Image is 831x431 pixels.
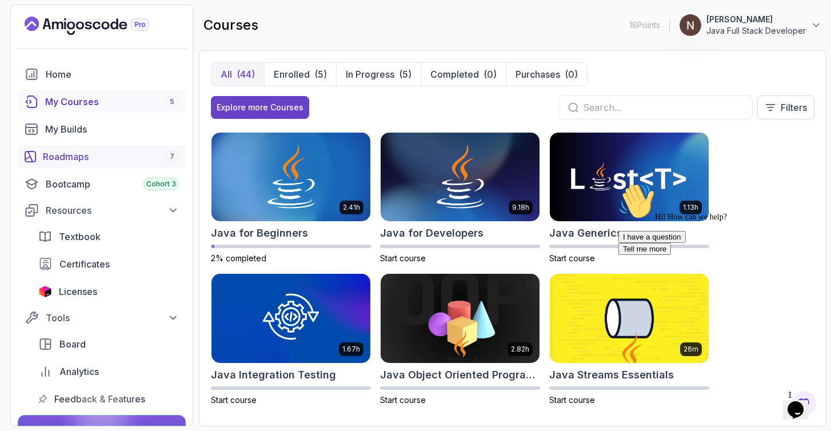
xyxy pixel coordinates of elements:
[629,19,660,31] p: 18 Points
[757,95,814,119] button: Filters
[237,67,255,81] div: (44)
[59,285,97,298] span: Licenses
[5,53,72,65] button: I have a question
[211,225,308,241] h2: Java for Beginners
[5,5,210,77] div: 👋Hi! How can we help?I have a questionTell me more
[146,179,176,189] span: Cohort 3
[380,253,426,263] span: Start course
[18,308,186,328] button: Tools
[381,274,540,363] img: Java Object Oriented Programming card
[549,395,595,405] span: Start course
[783,385,820,420] iframe: chat widget
[18,145,186,168] a: roadmaps
[18,200,186,221] button: Resources
[583,101,743,114] input: Search...
[274,67,310,81] p: Enrolled
[342,345,360,354] p: 1.67h
[18,173,186,195] a: bootcamp
[18,63,186,86] a: home
[550,133,709,222] img: Java Generics card
[31,333,186,356] a: board
[46,311,179,325] div: Tools
[31,225,186,248] a: textbook
[549,225,622,241] h2: Java Generics
[211,274,370,363] img: Java Integration Testing card
[46,177,179,191] div: Bootcamp
[18,90,186,113] a: courses
[430,67,479,81] p: Completed
[45,95,179,109] div: My Courses
[679,14,822,37] button: user profile image[PERSON_NAME]Java Full Stack Developer
[211,395,257,405] span: Start course
[31,388,186,410] a: feedback
[211,96,309,119] button: Explore more Courses
[484,67,497,81] div: (0)
[343,203,360,212] p: 2.41h
[506,63,587,86] button: Purchases(0)
[59,365,99,378] span: Analytics
[706,25,806,37] p: Java Full Stack Developer
[46,67,179,81] div: Home
[614,178,820,380] iframe: chat widget
[31,253,186,276] a: certificates
[217,102,303,113] div: Explore more Courses
[46,203,179,217] div: Resources
[59,337,86,351] span: Board
[380,225,484,241] h2: Java for Developers
[170,97,174,106] span: 5
[59,230,101,244] span: Textbook
[314,67,327,81] div: (5)
[54,392,145,406] span: Feedback & Features
[550,274,709,363] img: Java Streams Essentials card
[211,132,371,265] a: Java for Beginners card2.41hJava for Beginners2% completed
[346,67,394,81] p: In Progress
[45,122,179,136] div: My Builds
[511,345,529,354] p: 2.82h
[211,253,266,263] span: 2% completed
[5,34,113,43] span: Hi! How can we help?
[380,395,426,405] span: Start course
[170,152,174,161] span: 7
[512,203,529,212] p: 9.18h
[781,101,807,114] p: Filters
[31,360,186,383] a: analytics
[5,65,57,77] button: Tell me more
[43,150,179,163] div: Roadmaps
[381,133,540,222] img: Java for Developers card
[336,63,421,86] button: In Progress(5)
[211,367,336,383] h2: Java Integration Testing
[203,16,258,34] h2: courses
[549,253,595,263] span: Start course
[5,5,41,41] img: :wave:
[264,63,336,86] button: Enrolled(5)
[211,63,264,86] button: All(44)
[399,67,411,81] div: (5)
[221,67,232,81] p: All
[380,367,540,383] h2: Java Object Oriented Programming
[421,63,506,86] button: Completed(0)
[680,14,701,36] img: user profile image
[25,17,175,35] a: Landing page
[516,67,560,81] p: Purchases
[211,133,370,222] img: Java for Beginners card
[18,118,186,141] a: builds
[549,367,674,383] h2: Java Streams Essentials
[38,286,52,297] img: jetbrains icon
[31,280,186,303] a: licenses
[59,257,110,271] span: Certificates
[565,67,578,81] div: (0)
[706,14,806,25] p: [PERSON_NAME]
